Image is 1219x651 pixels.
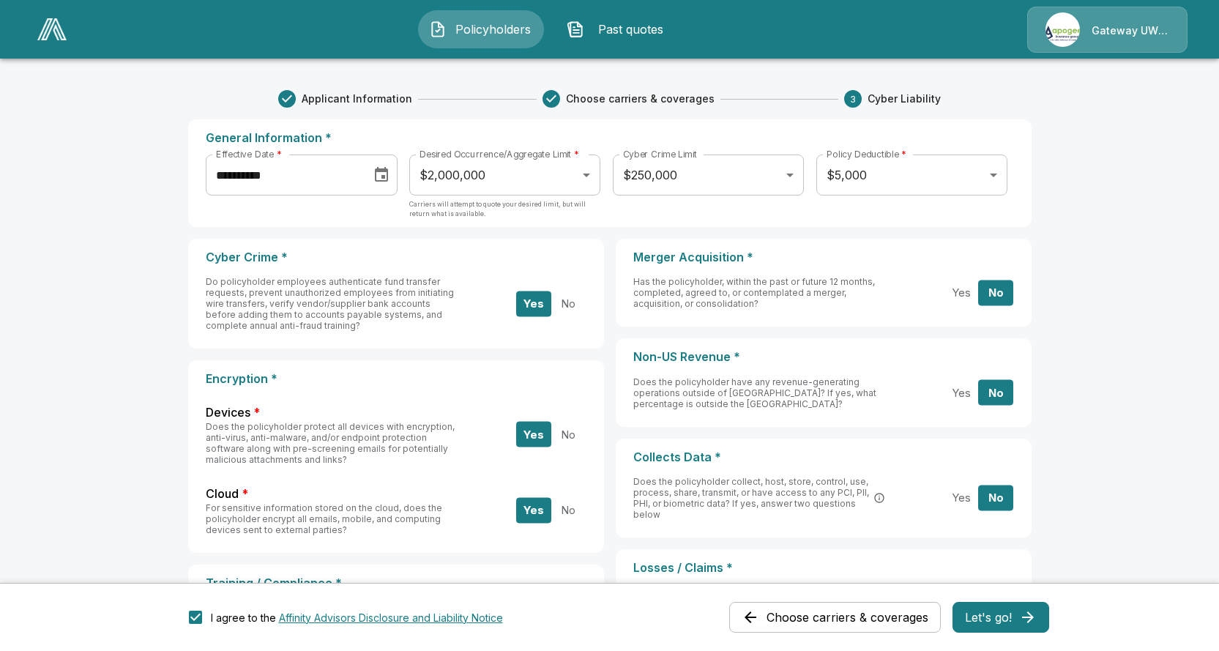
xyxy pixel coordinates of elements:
span: Cloud [206,486,239,502]
span: Does the policyholder collect, host, store, control, use, process, share, transmit, or have acces... [633,476,870,520]
button: Yes [516,497,551,523]
button: No [551,497,586,523]
span: Policyholders [452,21,533,38]
span: Cyber Liability [868,92,941,106]
p: Collects Data * [633,450,1014,464]
button: PCI: Payment card information. PII: Personally Identifiable Information (names, SSNs, addresses).... [872,491,887,505]
p: General Information * [206,131,1014,145]
span: For sensitive information stored on the cloud, does the policyholder encrypt all emails, mobile, ... [206,502,442,535]
div: $250,000 [613,155,803,196]
div: I agree to the [211,610,503,625]
p: Carriers will attempt to quote your desired limit, but will return what is available. [409,199,600,228]
span: Does the policyholder protect all devices with encryption, anti-virus, anti-malware, and/or endpo... [206,421,455,465]
button: Yes [944,486,979,511]
span: Has the policyholder, within the past or future 12 months, completed, agreed to, or contemplated ... [633,276,875,309]
label: Cyber Crime Limit [623,148,697,160]
span: Applicant Information [302,92,412,106]
button: Policyholders IconPolicyholders [418,10,544,48]
text: 3 [850,94,856,105]
label: Desired Occurrence/Aggregate Limit [420,148,579,160]
img: Policyholders Icon [429,21,447,38]
button: No [978,486,1013,511]
span: Devices [206,404,250,421]
button: Yes [944,380,979,406]
span: Past quotes [590,21,671,38]
p: Losses / Claims * [633,561,1014,575]
div: $2,000,000 [409,155,600,196]
button: Yes [516,422,551,447]
div: $5,000 [816,155,1007,196]
button: No [551,422,586,447]
span: Does the policyholder have any revenue-generating operations outside of [GEOGRAPHIC_DATA]? If yes... [633,376,876,409]
p: Cyber Crime * [206,250,586,264]
button: No [978,380,1013,406]
button: Choose carriers & coverages [729,602,941,633]
button: Let's go! [953,602,1049,633]
p: Non-US Revenue * [633,350,1014,364]
button: Choose date, selected date is Sep 23, 2025 [367,160,396,190]
p: Merger Acquisition * [633,250,1014,264]
p: Encryption * [206,372,586,386]
span: Choose carriers & coverages [566,92,715,106]
button: Past quotes IconPast quotes [556,10,682,48]
button: No [978,280,1013,305]
p: Training / Compliance * [206,576,586,590]
img: Past quotes Icon [567,21,584,38]
span: Do policyholder employees authenticate fund transfer requests, prevent unauthorized employees fro... [206,276,454,331]
label: Effective Date [216,148,281,160]
label: Policy Deductible [827,148,906,160]
button: I agree to the [279,610,503,625]
button: No [551,291,586,316]
button: Yes [944,280,979,305]
button: Yes [516,291,551,316]
img: AA Logo [37,18,67,40]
